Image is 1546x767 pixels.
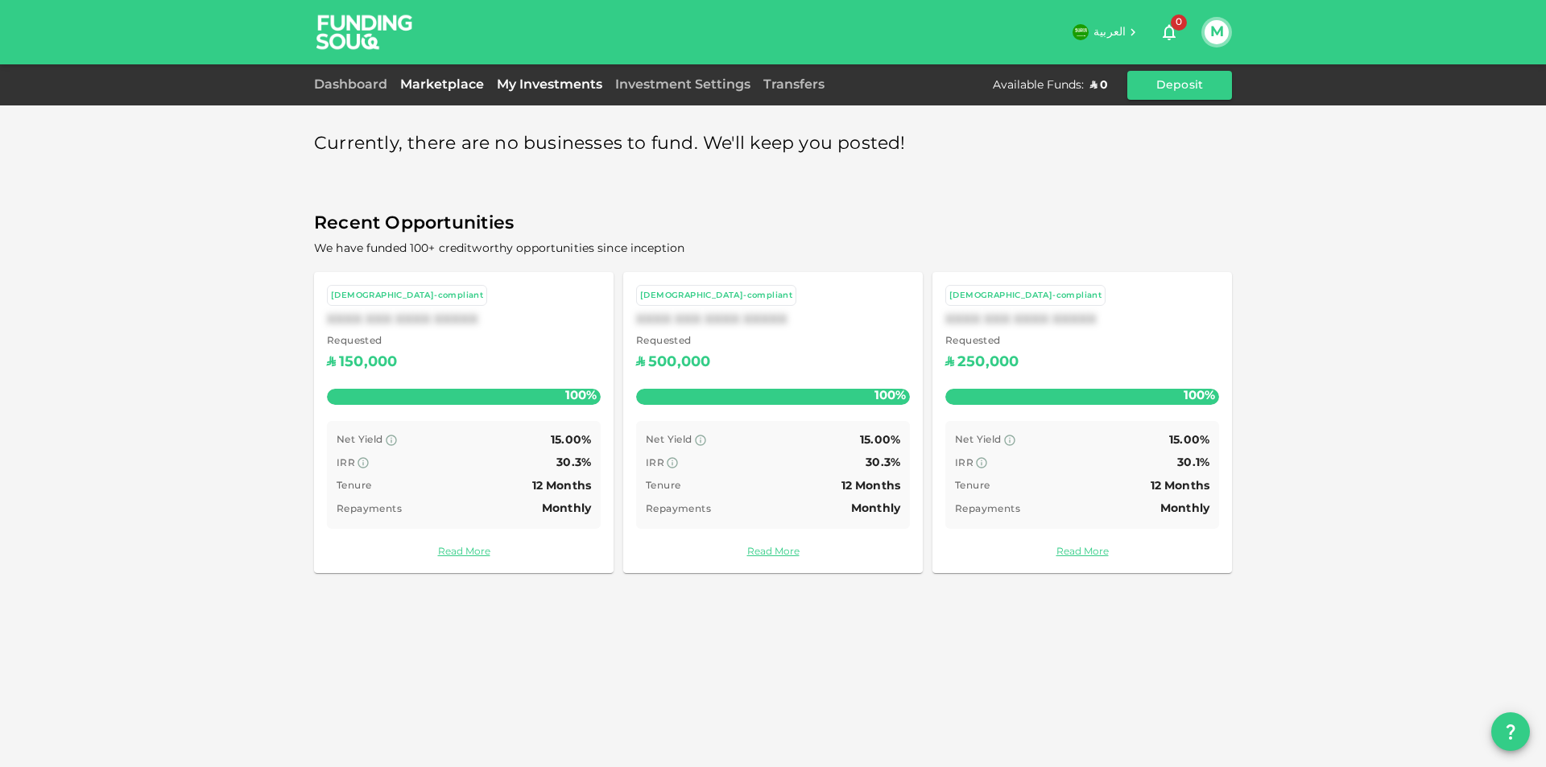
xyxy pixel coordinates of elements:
[1205,20,1229,44] button: M
[949,289,1102,303] div: [DEMOGRAPHIC_DATA]-compliant
[337,481,371,491] span: Tenure
[1171,14,1187,31] span: 0
[646,435,692,445] span: Net Yield
[636,350,645,376] div: ʢ
[337,505,402,514] span: Repayments
[490,79,609,91] a: My Investments
[314,272,614,573] a: [DEMOGRAPHIC_DATA]-compliantXXXX XXX XXXX XXXXX Requested ʢ150,000100% Net Yield 15.00% IRR 30.3%...
[955,505,1020,514] span: Repayments
[314,208,1232,240] span: Recent Opportunities
[1093,27,1126,38] span: العربية
[561,385,601,408] span: 100%
[1151,480,1209,492] span: 12 Months
[556,457,591,468] span: 30.3%
[646,481,680,491] span: Tenure
[551,435,591,446] span: 15.00%
[623,272,923,573] a: [DEMOGRAPHIC_DATA]-compliantXXXX XXX XXXX XXXXX Requested ʢ500,000100% Net Yield 15.00% IRR 30.3%...
[339,350,397,376] div: 150,000
[866,457,900,468] span: 30.3%
[1160,503,1209,514] span: Monthly
[1127,71,1232,100] button: Deposit
[1153,16,1185,48] button: 0
[945,334,1019,350] span: Requested
[636,312,910,328] div: XXXX XXX XXXX XXXXX
[860,435,900,446] span: 15.00%
[636,334,710,350] span: Requested
[957,350,1019,376] div: 250,000
[932,272,1232,573] a: [DEMOGRAPHIC_DATA]-compliantXXXX XXX XXXX XXXXX Requested ʢ250,000100% Net Yield 15.00% IRR 30.1%...
[851,503,900,514] span: Monthly
[394,79,490,91] a: Marketplace
[327,545,601,560] a: Read More
[1180,385,1219,408] span: 100%
[331,289,483,303] div: [DEMOGRAPHIC_DATA]-compliant
[542,503,591,514] span: Monthly
[841,480,900,492] span: 12 Months
[1169,435,1209,446] span: 15.00%
[945,350,954,376] div: ʢ
[945,545,1219,560] a: Read More
[609,79,757,91] a: Investment Settings
[314,79,394,91] a: Dashboard
[337,435,383,445] span: Net Yield
[532,480,591,492] span: 12 Months
[1090,77,1108,93] div: ʢ 0
[327,334,397,350] span: Requested
[337,459,355,468] span: IRR
[1177,457,1209,468] span: 30.1%
[1491,712,1530,751] button: question
[636,545,910,560] a: Read More
[646,505,711,514] span: Repayments
[640,289,792,303] div: [DEMOGRAPHIC_DATA]-compliant
[870,385,910,408] span: 100%
[955,481,990,491] span: Tenure
[314,129,906,160] span: Currently, there are no businesses to fund. We'll keep you posted!
[1073,24,1089,40] img: flag-sa.b9a346574cdc8950dd34b50780441f57.svg
[314,243,684,254] span: We have funded 100+ creditworthy opportunities since inception
[955,459,973,468] span: IRR
[945,312,1219,328] div: XXXX XXX XXXX XXXXX
[955,435,1002,445] span: Net Yield
[757,79,831,91] a: Transfers
[993,77,1084,93] div: Available Funds :
[646,459,664,468] span: IRR
[327,350,336,376] div: ʢ
[648,350,710,376] div: 500,000
[327,312,601,328] div: XXXX XXX XXXX XXXXX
